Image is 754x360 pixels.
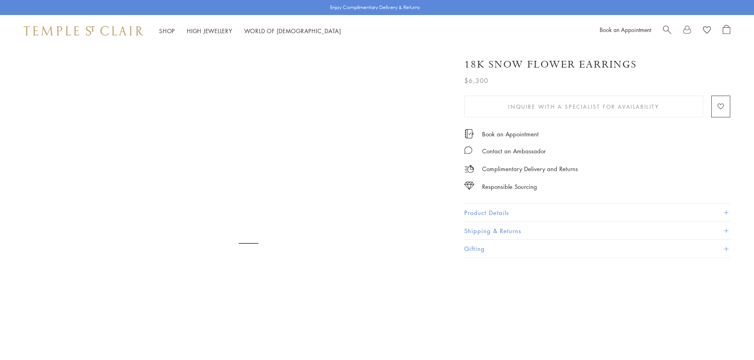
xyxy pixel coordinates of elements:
[464,129,474,138] img: icon_appointment.svg
[464,58,637,72] h1: 18K Snow Flower Earrings
[464,146,472,154] img: MessageIcon-01_2.svg
[464,204,730,222] button: Product Details
[482,182,537,192] div: Responsible Sourcing
[723,25,730,37] a: Open Shopping Bag
[330,4,420,11] p: Enjoy Complimentary Delivery & Returns
[187,27,232,35] a: High JewelleryHigh Jewellery
[600,26,651,34] a: Book an Appointment
[703,25,711,37] a: View Wishlist
[464,75,488,86] span: $6,300
[464,164,474,174] img: icon_delivery.svg
[464,96,703,117] button: Inquire With A Specialist for Availability
[244,27,341,35] a: World of [DEMOGRAPHIC_DATA]World of [DEMOGRAPHIC_DATA]
[464,240,730,258] button: Gifting
[464,182,474,190] img: icon_sourcing.svg
[159,26,341,36] nav: Main navigation
[159,27,175,35] a: ShopShop
[482,164,578,174] p: Complimentary Delivery and Returns
[464,222,730,240] button: Shipping & Returns
[482,130,539,138] a: Book an Appointment
[508,102,659,111] span: Inquire With A Specialist for Availability
[24,26,143,36] img: Temple St. Clair
[482,146,546,156] div: Contact an Ambassador
[663,25,671,37] a: Search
